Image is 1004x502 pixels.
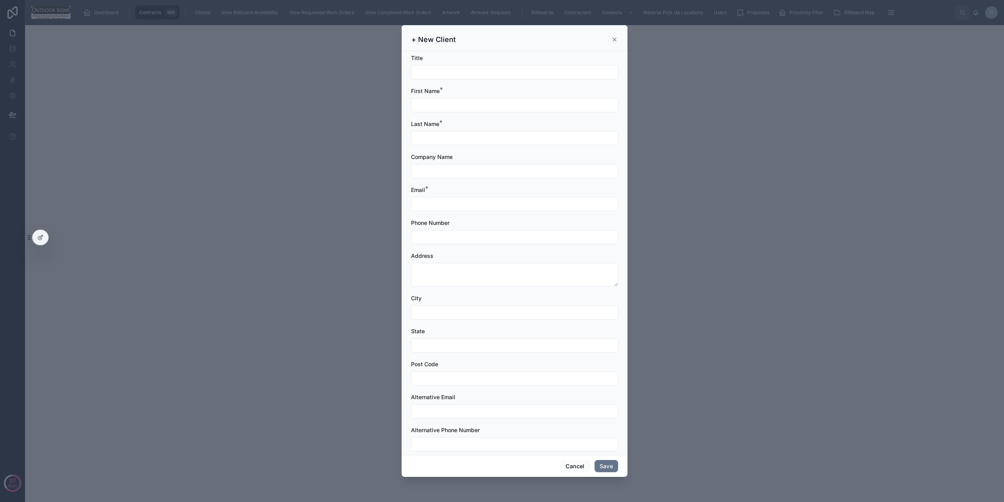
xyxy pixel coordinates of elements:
[595,460,618,473] button: Save
[411,252,433,259] span: Address
[411,186,425,193] span: Email
[411,55,423,61] span: Title
[411,427,480,433] span: Alternative Phone Number
[411,219,449,226] span: Phone Number
[411,328,425,334] span: State
[411,35,456,44] h3: + New Client
[411,361,438,367] span: Post Code
[411,88,440,94] span: First Name
[411,153,453,160] span: Company Name
[411,295,422,301] span: City
[411,120,439,127] span: Last Name
[560,460,589,473] button: Cancel
[411,394,455,400] span: Alternative Email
